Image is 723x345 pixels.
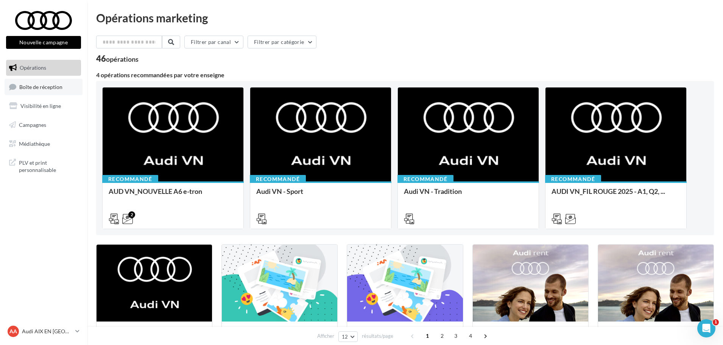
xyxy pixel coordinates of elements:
div: 46 [96,55,139,63]
button: 12 [338,331,358,342]
iframe: Intercom live chat [697,319,715,337]
div: opérations [106,56,139,62]
span: 2 [436,330,448,342]
span: Opérations [20,64,46,71]
p: Audi AIX EN [GEOGRAPHIC_DATA] [22,328,72,335]
a: Campagnes [5,117,83,133]
button: Filtrer par catégorie [248,36,316,48]
span: résultats/page [362,333,393,340]
div: Opérations marketing [96,12,714,23]
a: PLV et print personnalisable [5,155,83,177]
span: Visibilité en ligne [20,103,61,109]
span: Audi VN - Tradition [404,187,462,195]
a: Boîte de réception [5,79,83,95]
span: AUDI VN_FIL ROUGE 2025 - A1, Q2, ... [552,187,665,195]
span: Campagnes [19,122,46,128]
div: 4 opérations recommandées par votre enseigne [96,72,714,78]
span: Audi VN - Sport [256,187,303,195]
div: Recommandé [102,175,158,183]
button: Filtrer par canal [184,36,243,48]
a: AA Audi AIX EN [GEOGRAPHIC_DATA] [6,324,81,339]
div: Recommandé [397,175,453,183]
span: AA [9,328,17,335]
button: Nouvelle campagne [6,36,81,49]
div: Recommandé [250,175,306,183]
span: 12 [342,334,348,340]
div: 2 [128,211,135,218]
span: 4 [464,330,477,342]
span: PLV et print personnalisable [19,158,78,174]
span: Boîte de réception [19,83,62,90]
span: 1 [713,319,719,325]
span: Afficher [317,333,334,340]
span: AUD VN_NOUVELLE A6 e-tron [109,187,202,195]
a: Opérations [5,60,83,76]
span: 1 [421,330,433,342]
div: Recommandé [545,175,601,183]
a: Visibilité en ligne [5,98,83,114]
span: Médiathèque [19,140,50,147]
a: Médiathèque [5,136,83,152]
span: 3 [450,330,462,342]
